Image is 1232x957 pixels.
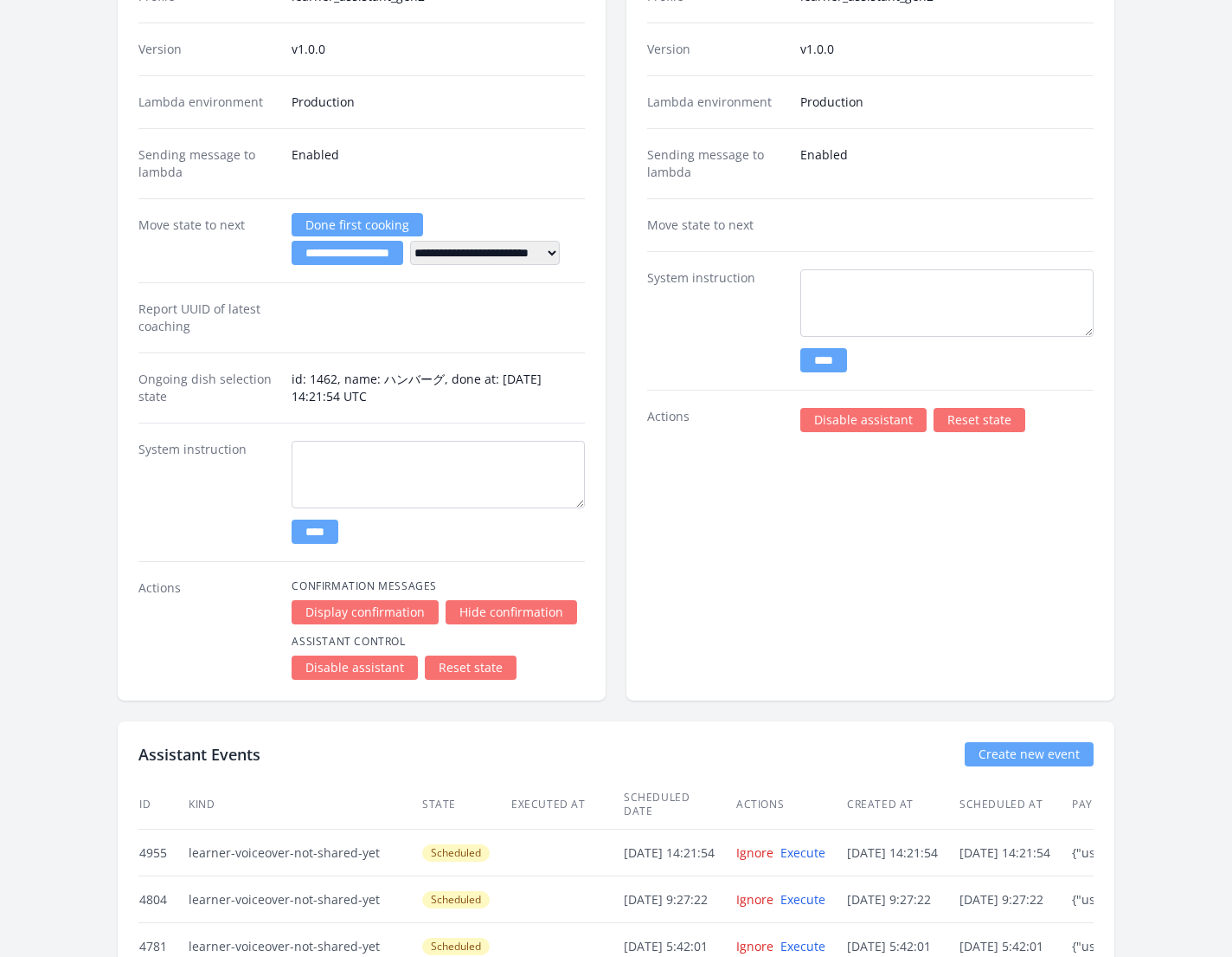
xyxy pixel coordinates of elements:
[138,41,278,58] dt: Version
[647,94,786,111] dt: Lambda environment
[138,742,260,766] h2: Assistant Events
[736,938,773,954] a: Ignore
[800,41,1094,58] dd: v1.0.0
[647,146,786,181] dt: Sending message to lambda
[965,742,1094,766] a: Create new event
[138,371,278,405] dt: Ongoing dish selection state
[292,635,585,649] h4: Assistant Control
[292,213,423,236] a: Done first cooking
[292,656,418,680] a: Disable assistant
[647,408,786,432] dt: Actions
[780,938,825,954] a: Execute
[446,600,577,624] a: Hide confirmation
[292,600,439,624] a: Display confirmation
[934,408,1025,432] a: Reset state
[425,656,517,680] a: Reset state
[800,408,927,432] a: Disable assistant
[846,876,959,923] td: [DATE] 9:27:22
[292,41,585,58] dd: v1.0.0
[959,830,1071,876] td: [DATE] 14:21:54
[736,891,773,908] a: Ignore
[138,217,278,265] dt: Move state to next
[138,830,188,876] td: 4955
[138,441,278,544] dt: System instruction
[138,301,278,335] dt: Report UUID of latest coaching
[138,780,188,830] th: ID
[138,146,278,181] dt: Sending message to lambda
[292,94,585,111] dd: Production
[736,844,773,861] a: Ignore
[138,579,278,680] dt: Actions
[647,217,786,234] dt: Move state to next
[623,876,735,923] td: [DATE] 9:27:22
[623,780,735,830] th: Scheduled date
[780,891,825,908] a: Execute
[735,780,846,830] th: Actions
[422,844,490,862] span: Scheduled
[623,830,735,876] td: [DATE] 14:21:54
[421,780,510,830] th: State
[780,844,825,861] a: Execute
[959,780,1071,830] th: Scheduled at
[292,579,585,593] h4: Confirmation Messages
[647,269,786,372] dt: System instruction
[292,146,585,181] dd: Enabled
[188,830,421,876] td: learner-voiceover-not-shared-yet
[959,876,1071,923] td: [DATE] 9:27:22
[510,780,623,830] th: Executed at
[800,146,1094,181] dd: Enabled
[846,830,959,876] td: [DATE] 14:21:54
[846,780,959,830] th: Created at
[188,876,421,923] td: learner-voiceover-not-shared-yet
[422,938,490,955] span: Scheduled
[422,891,490,909] span: Scheduled
[188,780,421,830] th: Kind
[138,876,188,923] td: 4804
[800,94,1094,111] dd: Production
[647,41,786,58] dt: Version
[138,94,278,111] dt: Lambda environment
[292,371,585,405] dd: id: 1462, name: ハンバーグ, done at: [DATE] 14:21:54 UTC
